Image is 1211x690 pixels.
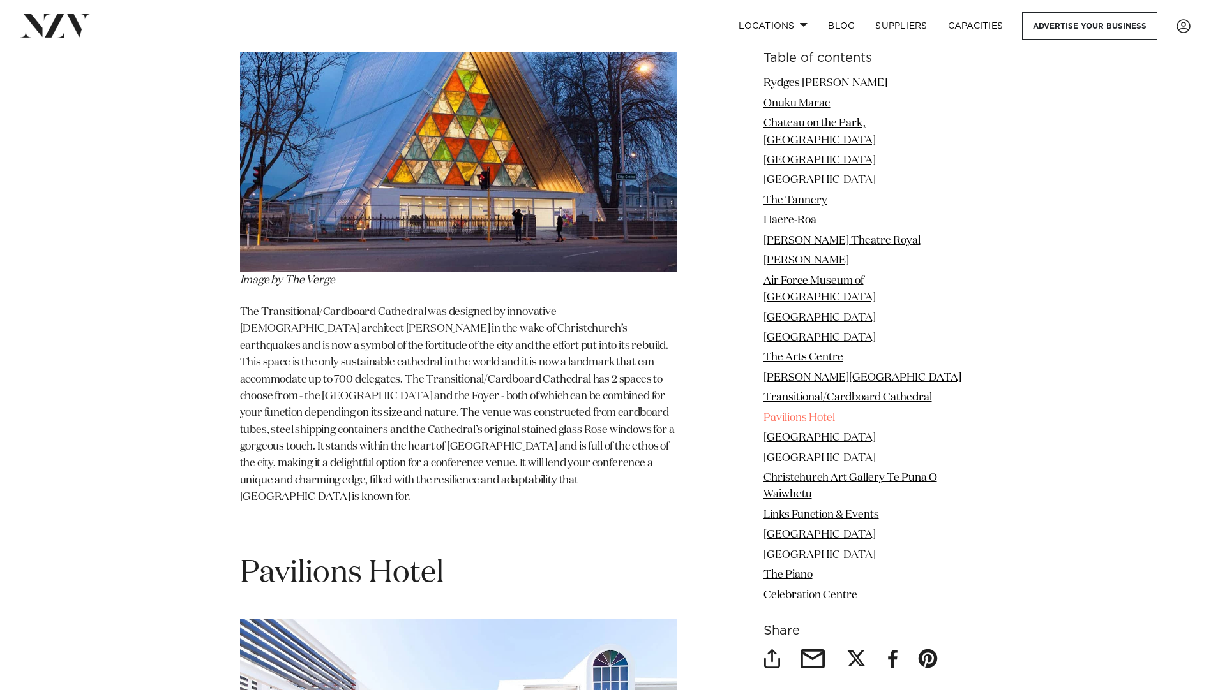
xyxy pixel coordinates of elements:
a: [PERSON_NAME][GEOGRAPHIC_DATA] [763,372,961,383]
a: [GEOGRAPHIC_DATA] [763,550,876,561]
a: SUPPLIERS [865,12,937,40]
a: Locations [728,12,818,40]
a: [PERSON_NAME] [763,255,849,266]
a: Air Force Museum of [GEOGRAPHIC_DATA] [763,275,876,302]
a: BLOG [818,12,865,40]
a: Links Function & Events [763,510,879,520]
span: The Transitional/Cardboard Cathedral was designed by innovative [DEMOGRAPHIC_DATA] architect [PER... [240,307,675,503]
a: [PERSON_NAME] Theatre Royal [763,235,921,246]
h6: Share [763,624,972,638]
a: Ōnuku Marae [763,98,831,108]
a: The Piano [763,569,813,580]
a: Chateau on the Park, [GEOGRAPHIC_DATA] [763,118,876,145]
span: Pavilions Hotel [240,558,444,589]
a: [GEOGRAPHIC_DATA] [763,432,876,443]
span: Image by The Verge [240,275,335,286]
a: Transitional/Cardboard Cathedral [763,392,932,403]
a: The Tannery [763,195,827,206]
a: Christchurch Art Gallery Te Puna O Waiwhetu [763,473,937,500]
a: Capacities [938,12,1014,40]
a: Rydges [PERSON_NAME] [763,78,887,89]
a: [GEOGRAPHIC_DATA] [763,312,876,323]
a: Celebration Centre [763,589,857,600]
a: Haere-Roa [763,215,816,226]
a: [GEOGRAPHIC_DATA] [763,529,876,540]
a: [GEOGRAPHIC_DATA] [763,452,876,463]
a: Pavilions Hotel [763,412,835,423]
a: Advertise your business [1022,12,1157,40]
a: [GEOGRAPHIC_DATA] [763,332,876,343]
h6: Table of contents [763,52,972,65]
a: [GEOGRAPHIC_DATA] [763,155,876,166]
a: The Arts Centre [763,352,843,363]
img: nzv-logo.png [20,14,90,37]
a: [GEOGRAPHIC_DATA] [763,175,876,186]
